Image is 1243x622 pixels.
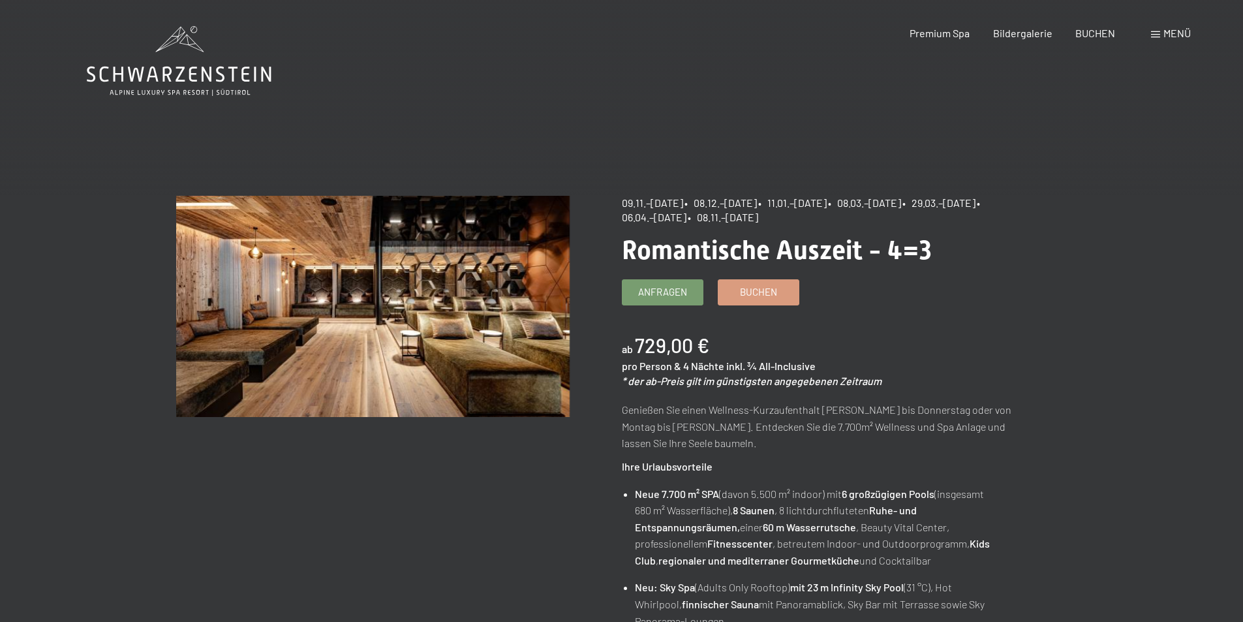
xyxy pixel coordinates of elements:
[707,537,773,550] strong: Fitnesscenter
[842,488,934,500] strong: 6 großzügigen Pools
[622,375,882,387] em: * der ab-Preis gilt im günstigsten angegebenen Zeitraum
[726,360,816,372] span: inkl. ¾ All-Inclusive
[902,196,975,209] span: • 29.03.–[DATE]
[682,598,759,610] strong: finnischer Sauna
[993,27,1052,39] a: Bildergalerie
[635,486,1015,569] li: (davon 5.500 m² indoor) mit (insgesamt 680 m² Wasserfläche), , 8 lichtdurchfluteten einer , Beaut...
[638,285,687,299] span: Anfragen
[176,196,570,417] img: Romantische Auszeit - 4=3
[790,581,904,593] strong: mit 23 m Infinity Sky Pool
[733,504,775,516] strong: 8 Saunen
[688,211,758,223] span: • 08.11.–[DATE]
[622,280,703,305] a: Anfragen
[763,521,856,533] strong: 60 m Wasserrutsche
[622,235,932,266] span: Romantische Auszeit - 4=3
[635,537,990,567] strong: Kids Club
[635,581,695,593] strong: Neu: Sky Spa
[622,401,1015,452] p: Genießen Sie einen Wellness-Kurzaufenthalt [PERSON_NAME] bis Donnerstag oder von Montag bis [PERS...
[910,27,970,39] a: Premium Spa
[718,280,799,305] a: Buchen
[635,334,709,357] b: 729,00 €
[683,360,724,372] span: 4 Nächte
[622,460,713,473] strong: Ihre Urlaubsvorteile
[622,343,633,355] span: ab
[635,504,917,533] strong: Ruhe- und Entspannungsräumen,
[622,360,681,372] span: pro Person &
[758,196,827,209] span: • 11.01.–[DATE]
[658,554,859,567] strong: regionaler und mediterraner Gourmetküche
[740,285,777,299] span: Buchen
[622,196,683,209] span: 09.11.–[DATE]
[1075,27,1115,39] a: BUCHEN
[684,196,757,209] span: • 08.12.–[DATE]
[635,488,719,500] strong: Neue 7.700 m² SPA
[828,196,901,209] span: • 08.03.–[DATE]
[1163,27,1191,39] span: Menü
